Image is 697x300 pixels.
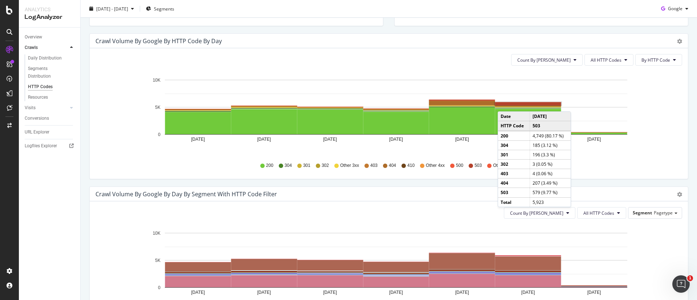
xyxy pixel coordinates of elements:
[28,83,75,91] a: HTTP Codes
[530,121,571,131] td: 503
[95,71,674,156] svg: A chart.
[155,105,160,110] text: 5K
[322,163,329,169] span: 302
[25,44,38,52] div: Crawls
[285,163,292,169] span: 304
[95,37,222,45] div: Crawl Volume by google by HTTP Code by Day
[493,163,512,169] span: Other 5xx
[25,142,75,150] a: Logfiles Explorer
[530,197,571,207] td: 5,923
[530,140,571,150] td: 185 (3.12 %)
[498,159,530,169] td: 302
[323,290,337,295] text: [DATE]
[591,57,621,63] span: All HTTP Codes
[498,121,530,131] td: HTTP Code
[95,190,277,198] div: Crawl Volume by google by Day by Segment with HTTP Code Filter
[521,290,535,295] text: [DATE]
[389,290,403,295] text: [DATE]
[530,131,571,141] td: 4,749 (80.17 %)
[25,142,57,150] div: Logfiles Explorer
[641,57,670,63] span: By HTTP Code
[154,5,174,12] span: Segments
[25,33,75,41] a: Overview
[583,210,614,216] span: All HTTP Codes
[25,13,74,21] div: LogAnalyzer
[25,115,75,122] a: Conversions
[153,78,160,83] text: 10K
[257,137,271,142] text: [DATE]
[587,137,601,142] text: [DATE]
[96,5,128,12] span: [DATE] - [DATE]
[530,188,571,197] td: 579 (9.77 %)
[158,285,160,290] text: 0
[28,94,48,101] div: Resources
[672,275,690,293] iframe: Intercom live chat
[504,207,575,219] button: Count By [PERSON_NAME]
[25,33,42,41] div: Overview
[474,163,482,169] span: 503
[511,54,583,66] button: Count By [PERSON_NAME]
[530,112,571,121] td: [DATE]
[498,178,530,188] td: 404
[28,94,75,101] a: Resources
[530,178,571,188] td: 207 (3.49 %)
[25,128,75,136] a: URL Explorer
[498,188,530,197] td: 503
[389,163,396,169] span: 404
[668,5,682,12] span: Google
[584,54,633,66] button: All HTTP Codes
[658,3,691,15] button: Google
[677,39,682,44] div: gear
[25,104,68,112] a: Visits
[455,290,469,295] text: [DATE]
[191,290,205,295] text: [DATE]
[498,140,530,150] td: 304
[654,210,673,216] span: Pagetype
[498,131,530,141] td: 200
[303,163,310,169] span: 301
[510,210,563,216] span: Count By Day
[28,65,68,80] div: Segments Distribution
[498,197,530,207] td: Total
[155,258,160,263] text: 5K
[191,137,205,142] text: [DATE]
[498,112,530,121] td: Date
[153,231,160,236] text: 10K
[635,54,682,66] button: By HTTP Code
[498,169,530,178] td: 403
[25,104,36,112] div: Visits
[28,54,62,62] div: Daily Distribution
[456,163,463,169] span: 500
[266,163,273,169] span: 200
[407,163,415,169] span: 410
[25,115,49,122] div: Conversions
[28,54,75,62] a: Daily Distribution
[687,275,693,281] span: 1
[370,163,378,169] span: 403
[677,192,682,197] div: gear
[340,163,359,169] span: Other 3xx
[28,65,75,80] a: Segments Distribution
[517,57,571,63] span: Count By Day
[158,132,160,137] text: 0
[498,150,530,159] td: 301
[633,210,652,216] span: Segment
[25,6,74,13] div: Analytics
[25,44,68,52] a: Crawls
[389,137,403,142] text: [DATE]
[530,169,571,178] td: 4 (0.06 %)
[143,3,177,15] button: Segments
[257,290,271,295] text: [DATE]
[587,290,601,295] text: [DATE]
[577,207,626,219] button: All HTTP Codes
[530,159,571,169] td: 3 (0.05 %)
[426,163,445,169] span: Other 4xx
[86,3,137,15] button: [DATE] - [DATE]
[323,137,337,142] text: [DATE]
[455,137,469,142] text: [DATE]
[530,150,571,159] td: 196 (3.3 %)
[25,128,49,136] div: URL Explorer
[28,83,53,91] div: HTTP Codes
